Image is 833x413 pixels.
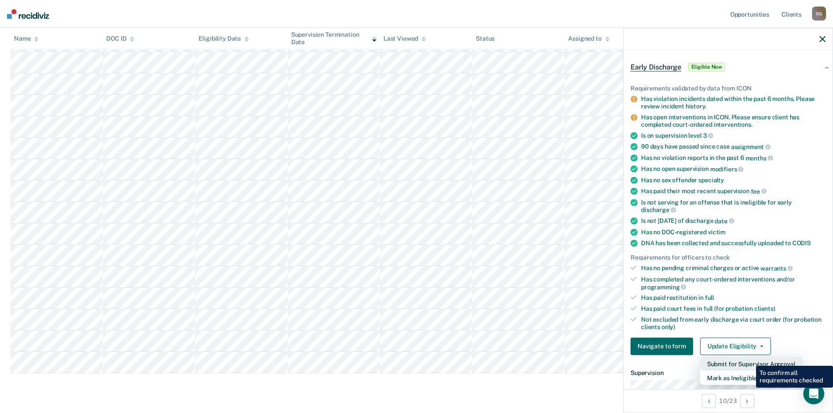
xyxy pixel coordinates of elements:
div: Has violation incidents dated within the past 6 months. Please review incident history. [641,95,826,110]
div: Has no DOC-registered [641,228,826,236]
div: 10 / 23 [624,389,833,412]
div: DNA has been collected and successfully uploaded to [641,239,826,246]
span: discharge [641,206,676,213]
div: Assigned to [568,35,609,42]
span: 3 [703,132,714,139]
dt: Supervision [631,369,826,376]
span: CODIS [792,239,811,246]
span: clients) [754,305,775,312]
div: Name [14,35,38,42]
div: Is not serving for an offense that is ineligible for early [641,198,826,213]
button: Previous Opportunity [702,394,716,408]
span: Early Discharge [631,62,681,71]
a: Navigate to form link [631,337,697,355]
span: warrants [760,265,793,272]
div: Has paid restitution in [641,294,826,302]
div: Open Intercom Messenger [803,383,824,404]
div: S G [812,7,826,21]
div: Requirements validated by data from ICON [631,84,826,92]
span: months [746,154,773,161]
button: Mark as Ineligible [700,371,802,385]
div: 90 days have passed since case [641,143,826,151]
button: Update Eligibility [700,337,771,355]
span: full [705,294,714,301]
span: assignment [731,143,770,150]
div: Has completed any court-ordered interventions and/or [641,276,826,291]
div: DOC ID [106,35,134,42]
button: Next Opportunity [740,394,754,408]
div: Not excluded from early discharge via court order (for probation clients [641,316,826,331]
div: Early DischargeEligible Now [624,53,833,81]
div: Requirements for officers to check [631,253,826,261]
span: specialty [698,177,724,184]
span: modifiers [710,166,744,173]
span: victim [708,228,725,235]
div: Has paid court fees in full (for probation [641,305,826,312]
div: Is on supervision level [641,132,826,139]
div: Supervision Termination Date [291,31,376,46]
div: Has no pending criminal charges or active [641,264,826,272]
div: Last Viewed [383,35,426,42]
span: date [714,217,734,224]
div: Has no violation reports in the past 6 [641,154,826,162]
div: Has no sex offender [641,177,826,184]
span: fee [751,187,767,194]
div: Has open interventions in ICON. Please ensure client has completed court-ordered interventions. [641,114,826,128]
span: only) [662,323,675,330]
div: Is not [DATE] of discharge [641,217,826,225]
span: programming [641,283,686,290]
div: Status [476,35,495,42]
div: Has no open supervision [641,165,826,173]
img: Recidiviz [7,9,49,19]
div: Has paid their most recent supervision [641,187,826,195]
button: Submit for Supervisor Approval [700,357,802,371]
button: Navigate to form [631,337,693,355]
div: Eligibility Date [199,35,249,42]
span: Eligible Now [688,62,725,71]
